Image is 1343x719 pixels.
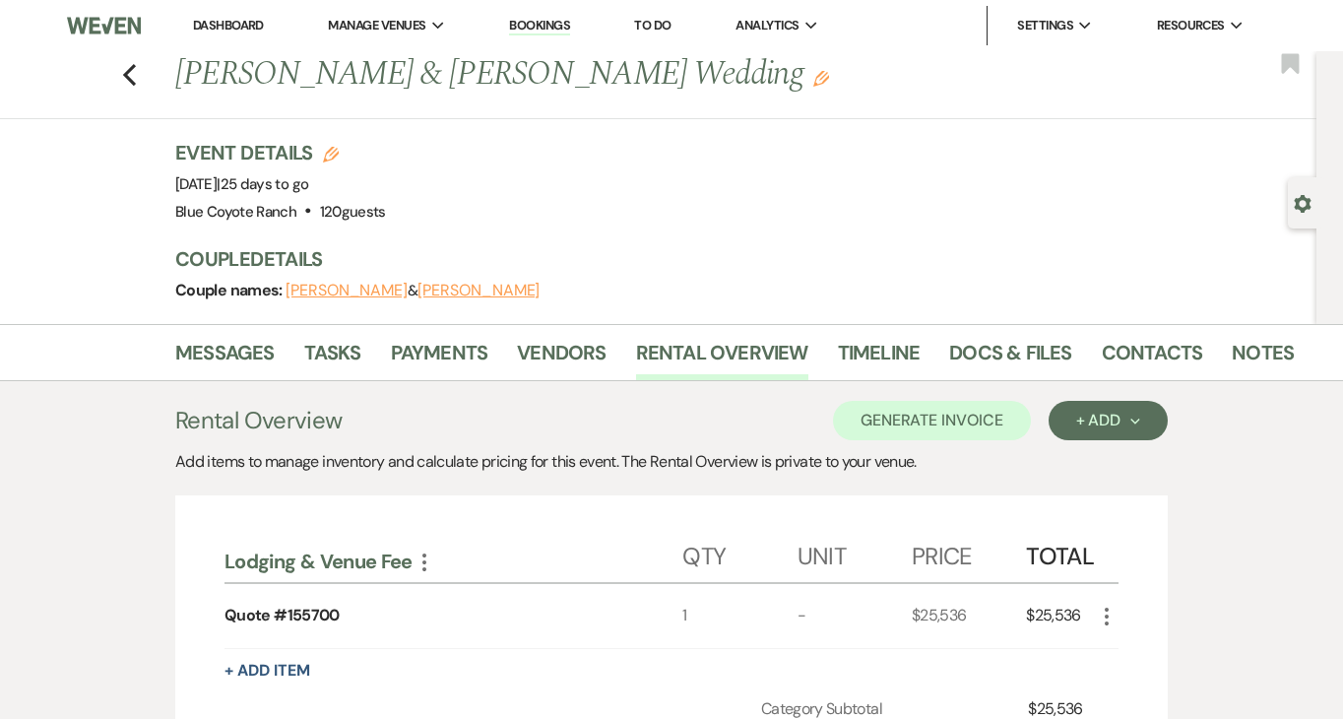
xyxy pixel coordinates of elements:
[833,401,1031,440] button: Generate Invoice
[1049,401,1168,440] button: + Add
[949,337,1071,380] a: Docs & Files
[175,280,286,300] span: Couple names:
[1017,16,1073,35] span: Settings
[175,337,275,380] a: Messages
[634,17,671,33] a: To Do
[636,337,808,380] a: Rental Overview
[286,281,540,300] span: &
[798,584,912,648] div: -
[175,174,308,194] span: [DATE]
[175,51,1057,98] h1: [PERSON_NAME] & [PERSON_NAME] Wedding
[1157,16,1225,35] span: Resources
[509,17,570,35] a: Bookings
[320,202,386,222] span: 120 guests
[1076,413,1140,428] div: + Add
[224,663,310,679] button: + Add Item
[1294,193,1311,212] button: Open lead details
[304,337,361,380] a: Tasks
[1026,584,1095,648] div: $25,536
[286,283,408,298] button: [PERSON_NAME]
[838,337,921,380] a: Timeline
[682,584,797,648] div: 1
[1102,337,1203,380] a: Contacts
[813,69,829,87] button: Edit
[175,403,342,438] h3: Rental Overview
[912,523,1026,582] div: Price
[735,16,799,35] span: Analytics
[1232,337,1294,380] a: Notes
[224,549,682,574] div: Lodging & Venue Fee
[912,584,1026,648] div: $25,536
[67,5,141,46] img: Weven Logo
[391,337,488,380] a: Payments
[328,16,425,35] span: Manage Venues
[224,604,340,627] div: Quote #155700
[1026,523,1095,582] div: Total
[193,17,264,33] a: Dashboard
[798,523,912,582] div: Unit
[221,174,309,194] span: 25 days to go
[417,283,540,298] button: [PERSON_NAME]
[682,523,797,582] div: Qty
[175,245,1278,273] h3: Couple Details
[175,450,1168,474] div: Add items to manage inventory and calculate pricing for this event. The Rental Overview is privat...
[175,202,296,222] span: Blue Coyote Ranch
[175,139,386,166] h3: Event Details
[517,337,606,380] a: Vendors
[217,174,308,194] span: |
